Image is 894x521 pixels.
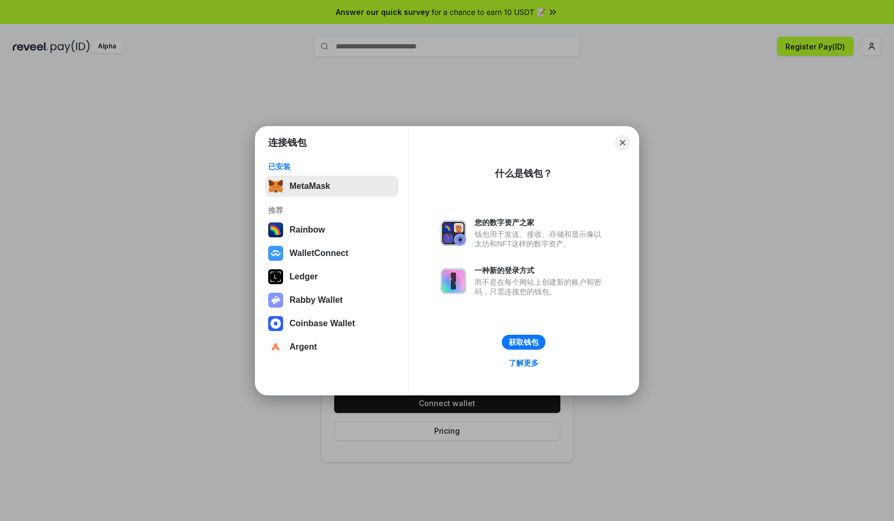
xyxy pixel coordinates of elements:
[289,249,349,258] div: WalletConnect
[289,319,355,328] div: Coinbase Wallet
[265,176,399,197] button: MetaMask
[509,358,539,368] div: 了解更多
[289,342,317,352] div: Argent
[265,290,399,311] button: Rabby Wallet
[509,337,539,347] div: 获取钱包
[615,135,630,150] button: Close
[502,335,545,350] button: 获取钱包
[475,218,607,227] div: 您的数字资产之家
[289,272,318,282] div: Ledger
[268,316,283,331] img: svg+xml,%3Csvg%20width%3D%2228%22%20height%3D%2228%22%20viewBox%3D%220%200%2028%2028%22%20fill%3D...
[268,293,283,308] img: svg+xml,%3Csvg%20xmlns%3D%22http%3A%2F%2Fwww.w3.org%2F2000%2Fsvg%22%20fill%3D%22none%22%20viewBox...
[289,181,330,191] div: MetaMask
[268,205,395,215] div: 推荐
[268,162,395,171] div: 已安装
[265,219,399,241] button: Rainbow
[268,222,283,237] img: svg+xml,%3Csvg%20width%3D%22120%22%20height%3D%22120%22%20viewBox%3D%220%200%20120%20120%22%20fil...
[289,225,325,235] div: Rainbow
[265,313,399,334] button: Coinbase Wallet
[265,243,399,264] button: WalletConnect
[441,220,466,246] img: svg+xml,%3Csvg%20xmlns%3D%22http%3A%2F%2Fwww.w3.org%2F2000%2Fsvg%22%20fill%3D%22none%22%20viewBox...
[475,229,607,249] div: 钱包用于发送、接收、存储和显示像以太坊和NFT这样的数字资产。
[268,340,283,354] img: svg+xml,%3Csvg%20width%3D%2228%22%20height%3D%2228%22%20viewBox%3D%220%200%2028%2028%22%20fill%3D...
[268,136,307,149] h1: 连接钱包
[441,268,466,294] img: svg+xml,%3Csvg%20xmlns%3D%22http%3A%2F%2Fwww.w3.org%2F2000%2Fsvg%22%20fill%3D%22none%22%20viewBox...
[265,266,399,287] button: Ledger
[495,167,552,180] div: 什么是钱包？
[268,179,283,194] img: svg+xml,%3Csvg%20fill%3D%22none%22%20height%3D%2233%22%20viewBox%3D%220%200%2035%2033%22%20width%...
[475,277,607,296] div: 而不是在每个网站上创建新的账户和密码，只需连接您的钱包。
[268,269,283,284] img: svg+xml,%3Csvg%20xmlns%3D%22http%3A%2F%2Fwww.w3.org%2F2000%2Fsvg%22%20width%3D%2228%22%20height%3...
[289,295,343,305] div: Rabby Wallet
[502,356,545,370] a: 了解更多
[265,336,399,358] button: Argent
[268,246,283,261] img: svg+xml,%3Csvg%20width%3D%2228%22%20height%3D%2228%22%20viewBox%3D%220%200%2028%2028%22%20fill%3D...
[475,266,607,275] div: 一种新的登录方式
